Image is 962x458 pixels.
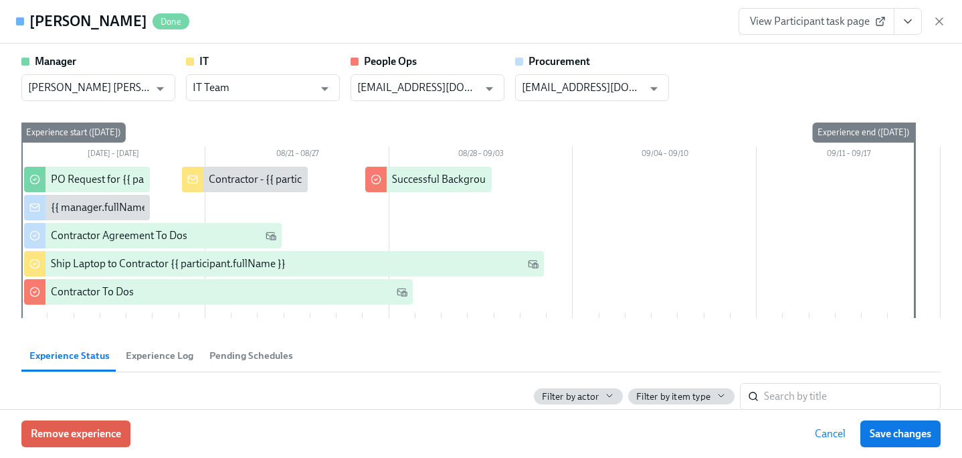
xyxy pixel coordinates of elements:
span: Remove experience [31,427,121,441]
div: Contractor - {{ participant.fullName }}- {{ participant.startDate | dddd MMMM Do, YYYY }} [209,172,615,187]
div: PO Request for {{ participant.fullName }} [51,172,237,187]
span: Cancel [815,427,846,441]
h4: [PERSON_NAME] [29,11,147,31]
button: Save changes [860,421,941,447]
strong: IT [199,55,209,68]
div: 09/11 – 09/17 [757,147,941,164]
span: Experience Status [29,348,110,364]
div: 09/04 – 09/10 [573,147,757,164]
div: Experience end ([DATE]) [812,123,915,143]
button: Open [644,78,664,99]
div: Contractor To Dos [51,285,134,299]
button: Filter by actor [534,388,623,404]
span: Experience Log [126,348,193,364]
a: View Participant task page [739,8,894,35]
span: Save changes [870,427,931,441]
svg: Work Email [528,258,539,269]
button: Remove experience [21,421,130,447]
span: View Participant task page [750,15,883,28]
div: 08/21 – 08/27 [205,147,389,164]
input: Search by title [764,383,941,410]
div: [DATE] – [DATE] [21,147,205,164]
svg: Work Email [266,230,276,241]
button: Filter by item type [628,388,735,404]
div: Contractor Agreement To Dos [51,228,187,243]
svg: Work Email [397,287,407,297]
button: Open [150,78,171,99]
strong: Manager [35,55,76,68]
button: Cancel [805,421,855,447]
span: Done [153,17,189,27]
div: 08/28 – 09/03 [389,147,573,164]
strong: Procurement [528,55,590,68]
button: Open [479,78,500,99]
div: Successful Background Check Completion - {{ participant.startDate | MMMM Do, YYYY }} New Hires [392,172,844,187]
span: Filter by item type [636,390,710,403]
button: View task page [894,8,922,35]
span: Pending Schedules [209,348,293,364]
strong: People Ops [364,55,417,68]
span: Filter by actor [542,390,599,403]
div: {{ manager.fullName }} has submitted a PO request for their contractor [51,200,373,215]
div: Ship Laptop to Contractor {{ participant.fullName }} [51,256,286,271]
div: Experience start ([DATE]) [21,123,126,143]
button: Open [314,78,335,99]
